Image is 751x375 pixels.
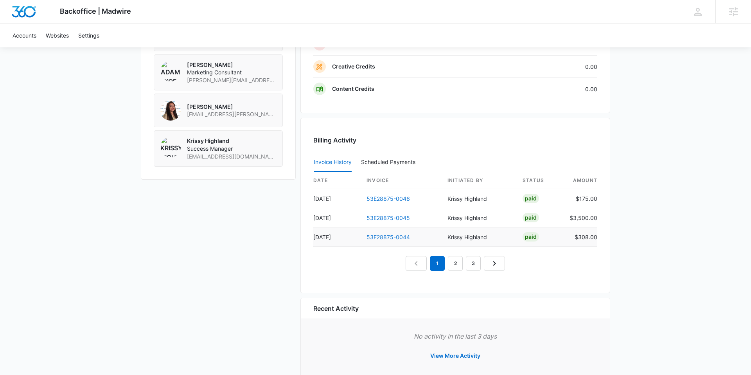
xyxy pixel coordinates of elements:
td: 0.00 [514,56,597,78]
p: [PERSON_NAME] [187,61,276,69]
a: Accounts [8,23,41,47]
p: Krissy Highland [187,137,276,145]
span: Marketing Consultant [187,69,276,76]
a: 53E28875-0046 [367,195,410,202]
th: invoice [360,172,441,189]
button: View More Activity [422,346,488,365]
a: Settings [74,23,104,47]
p: No activity in the last 3 days [313,332,597,341]
a: Next Page [484,256,505,271]
span: [PERSON_NAME][EMAIL_ADDRESS][PERSON_NAME][DOMAIN_NAME] [187,76,276,84]
td: [DATE] [313,227,360,247]
img: Adam Skoranski [160,61,181,81]
p: [PERSON_NAME] [187,103,276,111]
a: Page 2 [448,256,463,271]
td: [DATE] [313,189,360,208]
a: Websites [41,23,74,47]
td: Krissy Highland [441,208,516,227]
nav: Pagination [406,256,505,271]
span: Success Manager [187,145,276,153]
a: Page 3 [466,256,481,271]
span: [EMAIL_ADDRESS][DOMAIN_NAME] [187,153,276,160]
p: Creative Credits [332,63,375,70]
td: Krissy Highland [441,189,516,208]
div: Paid [523,232,539,242]
td: Krissy Highland [441,227,516,247]
div: Paid [523,194,539,203]
span: Backoffice | Madwire [60,7,131,15]
td: 0.00 [514,78,597,100]
span: [EMAIL_ADDRESS][PERSON_NAME][DOMAIN_NAME] [187,110,276,118]
h6: Recent Activity [313,304,359,313]
td: $175.00 [563,189,597,208]
div: Paid [523,213,539,222]
th: date [313,172,360,189]
th: status [516,172,563,189]
p: Content Credits [332,85,374,93]
img: Audriana Talamantes [160,100,181,121]
img: Krissy Highland [160,137,181,157]
td: [DATE] [313,208,360,227]
button: Invoice History [314,153,352,172]
a: 53E28875-0044 [367,234,410,240]
h3: Billing Activity [313,135,597,145]
a: 53E28875-0045 [367,215,410,221]
div: Scheduled Payments [361,159,419,165]
td: $3,500.00 [563,208,597,227]
em: 1 [430,256,445,271]
th: Initiated By [441,172,516,189]
td: $308.00 [563,227,597,247]
th: amount [563,172,597,189]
